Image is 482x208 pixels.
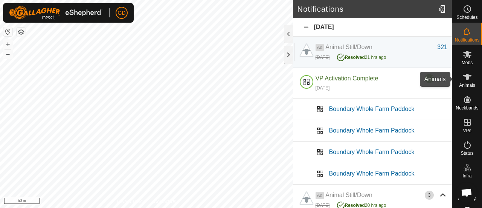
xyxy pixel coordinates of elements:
span: Ad [316,192,324,199]
div: 4 [425,74,434,83]
span: Neckbands [456,106,478,110]
span: Heatmap [458,196,476,201]
div: [DATE] [293,18,452,37]
span: GD [118,9,126,17]
div: Open chat [456,182,477,203]
span: VP Activation Complete [316,75,378,82]
div: [DATE] [316,85,330,91]
button: – [3,49,12,59]
span: Mobs [462,60,473,65]
span: Infra [462,174,471,178]
img: Gallagher Logo [9,6,103,20]
span: Resolved [345,203,365,208]
span: Animal Still/Down [325,44,372,50]
span: Boundary Whole Farm Paddock [329,149,415,155]
button: Map Layers [17,28,26,37]
div: 321 [437,43,447,52]
span: Notifications [455,38,479,42]
span: Boundary Whole Farm Paddock [329,106,415,112]
span: Schedules [456,15,477,20]
button: Reset Map [3,27,12,36]
a: Contact Us [154,198,176,205]
span: Boundary Whole Farm Paddock [329,170,415,177]
span: Status [461,151,473,156]
span: VPs [463,128,471,133]
span: Boundary Whole Farm Paddock [329,127,415,134]
span: Resolved [345,55,365,60]
button: + [3,40,12,49]
div: 3 [425,191,434,200]
a: Privacy Policy [117,198,145,205]
div: [DATE] [316,54,330,61]
span: Ad [316,44,324,51]
span: Animal Still/Down [325,192,372,198]
h2: Notifications [297,5,436,14]
div: 21 hrs ago [337,52,386,61]
span: Animals [459,83,475,88]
